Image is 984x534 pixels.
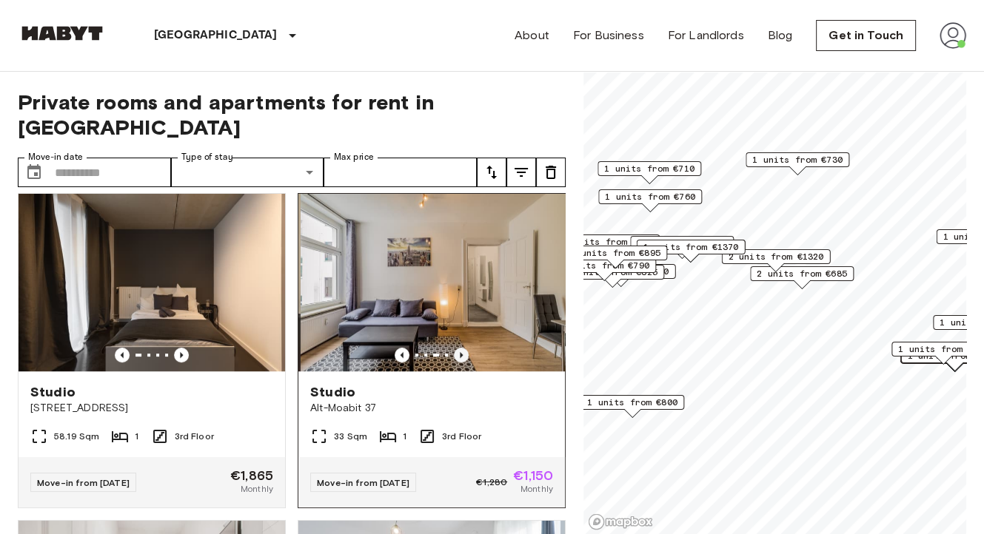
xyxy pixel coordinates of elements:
div: Map marker [750,266,854,289]
div: Map marker [630,236,734,259]
span: Studio [310,383,355,401]
img: avatar [940,22,966,49]
span: 1 units from €1370 [643,240,739,254]
span: €1,150 [513,469,553,482]
div: Map marker [746,152,849,175]
button: Previous image [115,348,130,362]
span: 2 units from €695 [563,235,653,249]
div: Map marker [556,234,660,257]
span: [STREET_ADDRESS] [30,401,273,416]
label: Max price [334,151,374,163]
span: 1 [403,430,406,443]
span: 58.19 Sqm [54,430,99,443]
span: 4 units from €715 [637,237,727,250]
a: For Business [573,27,644,44]
p: [GEOGRAPHIC_DATA] [154,27,278,44]
span: 33 Sqm [334,430,367,443]
div: Map marker [598,161,701,184]
span: 1 units from €710 [604,162,695,175]
span: €1,280 [476,476,507,489]
span: 1 units from €800 [587,396,677,409]
span: Move-in from [DATE] [37,477,130,488]
span: Alt-Moabit 37 [310,401,553,416]
span: 1 units from €825 [567,266,657,279]
button: Previous image [395,348,409,362]
a: For Landlords [668,27,744,44]
label: Type of stay [181,151,233,163]
button: tune [536,158,566,187]
span: Monthly [241,482,273,496]
div: Map marker [552,258,656,281]
button: tune [477,158,506,187]
div: Map marker [563,246,667,268]
div: Map marker [637,240,746,263]
span: Move-in from [DATE] [317,477,409,488]
button: Previous image [174,348,189,362]
span: Monthly [521,482,553,496]
div: Map marker [598,189,702,212]
img: Marketing picture of unit DE-01-087-003-01H [301,194,567,371]
span: Studio [30,383,76,401]
div: Map marker [580,395,684,418]
span: 2 units from €1320 [729,250,824,263]
span: Private rooms and apartments for rent in [GEOGRAPHIC_DATA] [18,89,566,140]
a: Mapbox logo [588,513,653,530]
span: 3rd Floor [175,430,214,443]
span: 2 units from €685 [757,267,847,280]
span: €1,865 [230,469,273,482]
div: Map marker [722,249,831,272]
button: Previous image [454,348,469,362]
span: 1 units from €895 [570,246,660,260]
a: Blog [768,27,793,44]
span: 1 units from €1150 [574,265,669,278]
a: Get in Touch [816,20,916,51]
div: Map marker [567,264,676,287]
span: 1 [135,430,138,443]
a: Marketing picture of unit DE-01-049-013-01HPrevious imagePrevious imageStudio[STREET_ADDRESS]58.1... [18,193,286,508]
a: Previous imagePrevious imageStudioAlt-Moabit 3733 Sqm13rd FloorMove-in from [DATE]€1,280€1,150Mon... [298,193,566,508]
label: Move-in date [28,151,83,163]
img: Marketing picture of unit DE-01-049-013-01H [19,194,285,371]
button: Choose date [19,158,49,187]
img: Habyt [18,26,107,41]
span: 3rd Floor [442,430,481,443]
a: About [515,27,549,44]
button: tune [506,158,536,187]
span: 1 units from €760 [605,190,695,203]
span: 1 units from €730 [752,153,843,166]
